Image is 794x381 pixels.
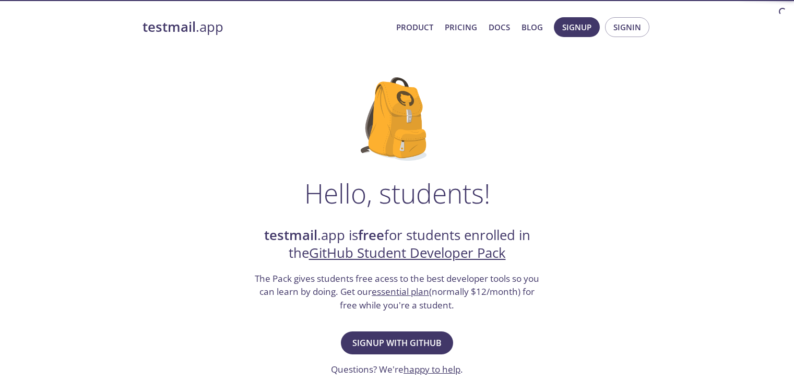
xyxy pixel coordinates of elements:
[605,17,649,37] button: Signin
[331,363,463,376] h3: Questions? We're .
[143,18,388,36] a: testmail.app
[554,17,600,37] button: Signup
[358,226,384,244] strong: free
[489,20,510,34] a: Docs
[404,363,460,375] a: happy to help
[264,226,317,244] strong: testmail
[341,331,453,354] button: Signup with GitHub
[613,20,641,34] span: Signin
[396,20,433,34] a: Product
[254,272,541,312] h3: The Pack gives students free acess to the best developer tools so you can learn by doing. Get our...
[309,244,506,262] a: GitHub Student Developer Pack
[352,336,442,350] span: Signup with GitHub
[522,20,543,34] a: Blog
[254,227,541,263] h2: .app is for students enrolled in the
[372,285,429,297] a: essential plan
[562,20,591,34] span: Signup
[143,18,196,36] strong: testmail
[304,177,490,209] h1: Hello, students!
[361,77,433,161] img: github-student-backpack.png
[445,20,477,34] a: Pricing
